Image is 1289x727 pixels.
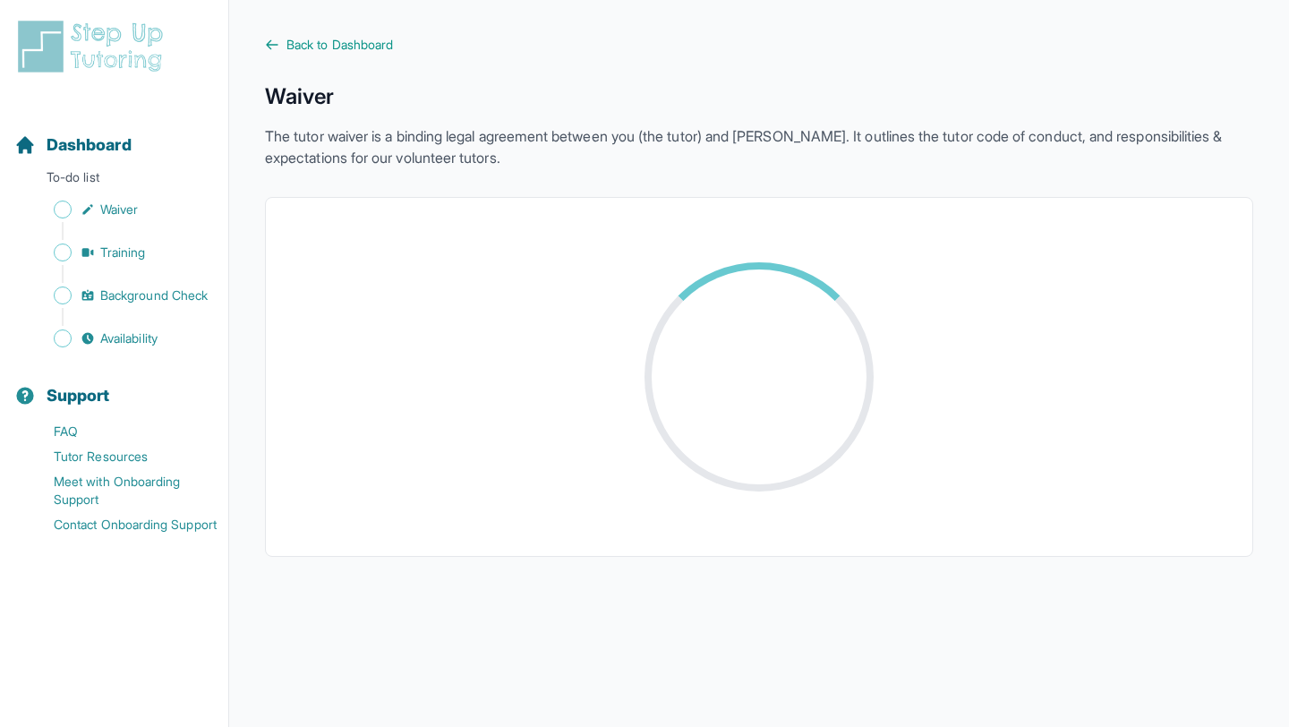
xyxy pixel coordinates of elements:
p: To-do list [7,168,221,193]
span: Support [47,383,110,408]
a: Background Check [14,283,228,308]
p: The tutor waiver is a binding legal agreement between you (the tutor) and [PERSON_NAME]. It outli... [265,125,1253,168]
span: Dashboard [47,133,132,158]
a: Dashboard [14,133,132,158]
h1: Waiver [265,82,1253,111]
a: Meet with Onboarding Support [14,469,228,512]
span: Back to Dashboard [286,36,393,54]
a: Waiver [14,197,228,222]
a: Training [14,240,228,265]
a: Availability [14,326,228,351]
img: logo [14,18,174,75]
button: Dashboard [7,104,221,165]
a: Back to Dashboard [265,36,1253,54]
a: Contact Onboarding Support [14,512,228,537]
a: Tutor Resources [14,444,228,469]
span: Availability [100,329,158,347]
span: Training [100,244,146,261]
a: FAQ [14,419,228,444]
span: Waiver [100,201,138,218]
button: Support [7,355,221,415]
span: Background Check [100,287,208,304]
